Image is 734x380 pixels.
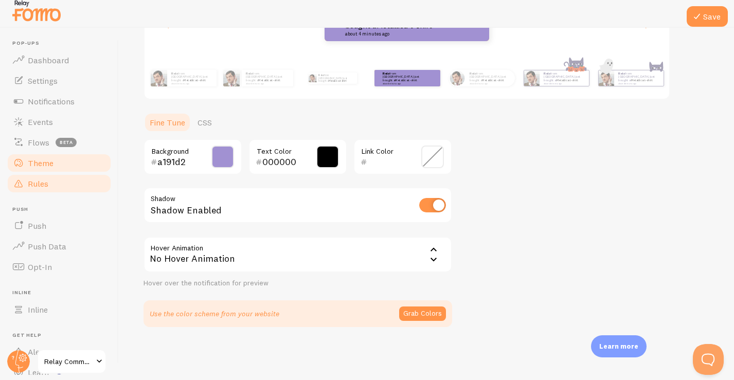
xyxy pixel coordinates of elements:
[450,70,464,85] img: Fomo
[28,178,48,189] span: Rules
[144,237,452,273] div: No Hover Animation
[318,74,324,77] strong: Relo
[28,262,52,272] span: Opt-In
[544,71,585,84] p: from [GEOGRAPHIC_DATA] just bought a
[6,50,112,70] a: Dashboard
[6,341,112,362] a: Alerts
[6,257,112,277] a: Opt-In
[12,40,112,47] span: Pop-ups
[598,70,614,86] img: Fomo
[28,347,50,357] span: Alerts
[6,173,112,194] a: Rules
[171,82,211,84] small: about 4 minutes ago
[6,299,112,320] a: Inline
[618,71,625,76] strong: Relo
[618,71,659,84] p: from [GEOGRAPHIC_DATA] just bought a
[171,71,178,76] strong: Relo
[28,367,49,377] span: Learn
[191,112,218,133] a: CSS
[28,96,75,106] span: Notifications
[383,71,389,76] strong: Relo
[28,241,66,251] span: Push Data
[6,215,112,236] a: Push
[524,70,539,86] img: Fomo
[591,335,647,357] div: Learn more
[470,82,510,84] small: about 4 minutes ago
[631,78,653,82] a: Metallica t-shirt
[258,78,280,82] a: Metallica t-shirt
[618,82,658,84] small: about 4 minutes ago
[28,304,48,315] span: Inline
[28,221,46,231] span: Push
[395,78,417,82] a: Metallica t-shirt
[6,132,112,153] a: Flows beta
[318,73,353,84] p: from [GEOGRAPHIC_DATA] just bought a
[470,71,511,84] p: from [GEOGRAPHIC_DATA] just bought a
[246,71,289,84] p: from [GEOGRAPHIC_DATA] just bought a
[184,78,206,82] a: Metallica t-shirt
[56,138,77,147] span: beta
[399,306,446,321] button: Grab Colors
[556,78,578,82] a: Metallica t-shirt
[144,112,191,133] a: Fine Tune
[12,332,112,339] span: Get Help
[144,279,452,288] div: Hover over the notification for preview
[544,71,550,76] strong: Relo
[6,153,112,173] a: Theme
[150,309,279,319] p: Use the color scheme from your website
[28,117,53,127] span: Events
[470,71,476,76] strong: Relo
[383,71,424,84] p: from [GEOGRAPHIC_DATA] just bought a
[308,74,316,82] img: Fomo
[246,71,253,76] strong: Relo
[329,79,346,82] a: Metallica t-shirt
[6,91,112,112] a: Notifications
[345,31,445,37] small: about 4 minutes ago
[544,82,584,84] small: about 4 minutes ago
[599,341,638,351] p: Learn more
[223,70,240,86] img: Fomo
[171,71,212,84] p: from [GEOGRAPHIC_DATA] just bought a
[44,355,93,368] span: Relay Commerce
[6,112,112,132] a: Events
[151,70,167,86] img: Fomo
[482,78,504,82] a: Metallica t-shirt
[28,55,69,65] span: Dashboard
[12,289,112,296] span: Inline
[28,137,49,148] span: Flows
[12,206,112,213] span: Push
[6,236,112,257] a: Push Data
[28,158,53,168] span: Theme
[37,349,106,374] a: Relay Commerce
[246,82,288,84] small: about 4 minutes ago
[6,70,112,91] a: Settings
[28,76,58,86] span: Settings
[144,187,452,225] div: Shadow Enabled
[383,82,423,84] small: about 4 minutes ago
[693,344,724,375] iframe: Help Scout Beacon - Open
